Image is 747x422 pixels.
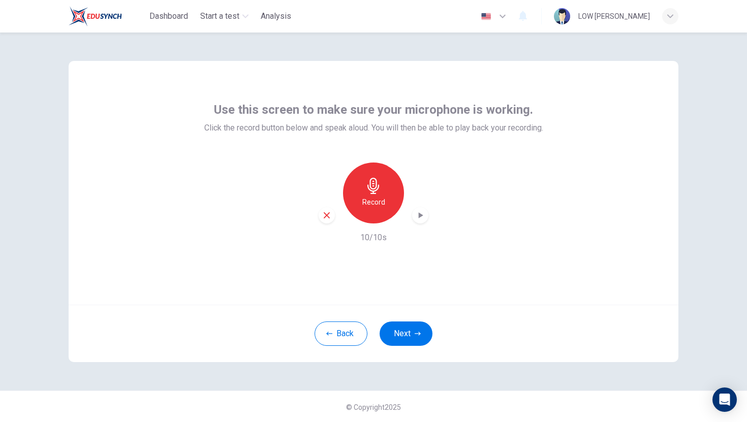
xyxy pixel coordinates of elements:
span: Dashboard [149,10,188,22]
button: Start a test [196,7,253,25]
button: Analysis [257,7,295,25]
button: Record [343,163,404,223]
span: © Copyright 2025 [346,403,401,411]
span: Click the record button below and speak aloud. You will then be able to play back your recording. [204,122,543,134]
div: You need a license to access this content [257,7,295,25]
a: EduSynch logo [69,6,145,26]
img: Profile picture [554,8,570,24]
h6: Record [362,196,385,208]
button: Back [315,321,367,346]
button: Dashboard [145,7,192,25]
div: LOW [PERSON_NAME] [578,10,650,22]
div: Open Intercom Messenger [712,387,737,412]
button: Next [380,321,432,346]
span: Analysis [261,10,291,22]
h6: 10/10s [360,232,387,244]
span: Use this screen to make sure your microphone is working. [214,102,533,118]
img: en [480,13,492,20]
img: EduSynch logo [69,6,122,26]
span: Start a test [200,10,239,22]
